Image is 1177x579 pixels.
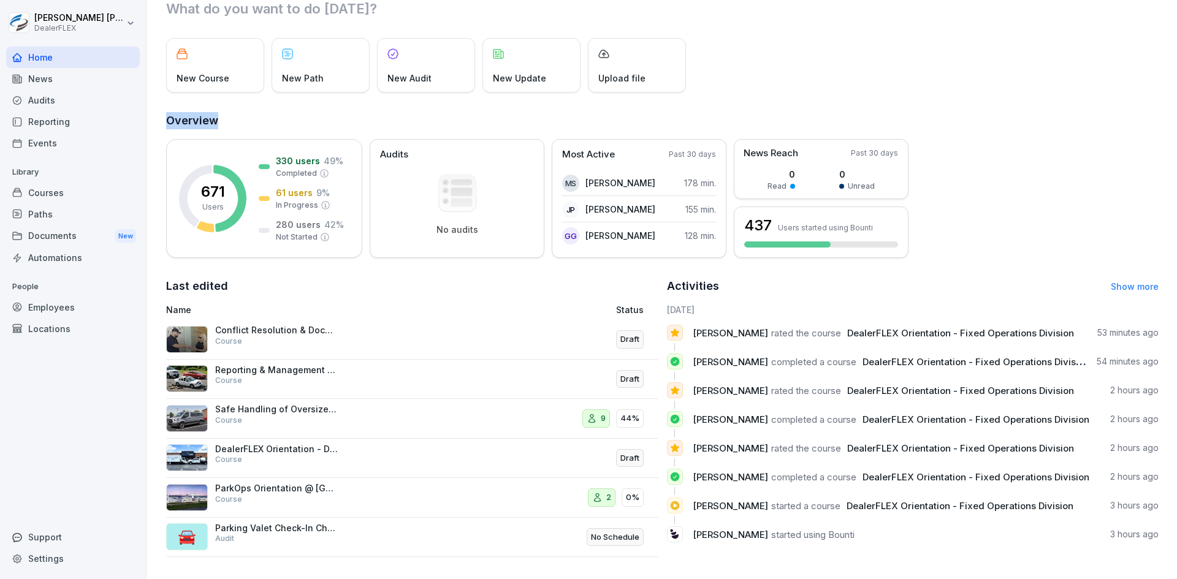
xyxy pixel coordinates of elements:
p: [PERSON_NAME] [585,176,655,189]
p: 49 % [324,154,343,167]
span: DealerFLEX Orientation - Fixed Operations Division [863,471,1089,483]
h2: Activities [667,278,719,295]
span: DealerFLEX Orientation - Fixed Operations Division [863,414,1089,425]
h3: 437 [744,215,772,236]
p: 128 min. [685,229,716,242]
p: Audits [380,148,408,162]
span: rated the course [771,442,841,454]
a: Locations [6,318,140,339]
p: 2 hours ago [1110,471,1159,483]
p: Course [215,375,242,386]
div: Audits [6,89,140,111]
div: Documents [6,225,140,248]
p: Draft [620,333,639,346]
p: 61 users [276,186,313,199]
img: zk0x44riwstrlgqryo3l2fe3.png [166,326,208,353]
h2: Overview [166,112,1159,129]
a: Automations [6,247,140,268]
p: [PERSON_NAME] [585,229,655,242]
span: completed a course [771,356,856,368]
p: Course [215,454,242,465]
a: 🚘Parking Valet Check-In ChecklistAuditNo Schedule [166,518,658,558]
p: Status [616,303,644,316]
p: Library [6,162,140,182]
p: Unread [848,181,875,192]
p: [PERSON_NAME] [PERSON_NAME] [34,13,124,23]
span: [PERSON_NAME] [693,500,768,512]
p: In Progress [276,200,318,211]
span: [PERSON_NAME] [693,385,768,396]
p: Users started using Bounti [778,223,873,232]
p: Completed [276,168,317,179]
img: iylp24rw87ejcq0bh277qvmh.png [166,444,208,471]
a: Settings [6,548,140,569]
p: Parking Valet Check-In Checklist [215,523,338,534]
p: People [6,277,140,297]
img: u6am29fli39xf7ggi0iab2si.png [166,405,208,432]
span: [PERSON_NAME] [693,356,768,368]
span: completed a course [771,471,856,483]
p: 0% [626,491,639,504]
p: 330 users [276,154,320,167]
span: [PERSON_NAME] [693,529,768,540]
p: 2 [606,491,611,504]
a: Conflict Resolution & Documentation (Supervisor)CourseDraft [166,320,658,360]
span: started a course [771,500,840,512]
p: Past 30 days [851,148,898,159]
span: rated the course [771,385,841,396]
div: GG [562,227,579,244]
p: 2 hours ago [1110,413,1159,425]
span: DealerFLEX Orientation - Fixed Operations Division [847,327,1074,339]
p: 2 hours ago [1110,442,1159,454]
img: mk82rbguh2ncxwxcf8nh6q1f.png [166,365,208,392]
p: 9 % [316,186,330,199]
p: Conflict Resolution & Documentation (Supervisor) [215,325,338,336]
p: 2 hours ago [1110,384,1159,396]
p: Upload file [598,72,646,85]
p: 280 users [276,218,321,231]
div: New [115,229,136,243]
p: New Path [282,72,324,85]
a: ParkOps Orientation @ [GEOGRAPHIC_DATA]Course20% [166,478,658,518]
div: Events [6,132,140,154]
p: News Reach [744,146,798,161]
div: Home [6,47,140,68]
a: News [6,68,140,89]
p: 42 % [324,218,344,231]
p: Course [215,336,242,347]
p: Reporting & Management of Claims (Supervisor) [215,365,338,376]
p: Audit [215,533,234,544]
a: Courses [6,182,140,203]
p: 54 minutes ago [1097,355,1159,368]
a: Show more [1111,281,1159,292]
h2: Last edited [166,278,658,295]
p: New Audit [387,72,432,85]
p: DealerFLEX [34,24,124,32]
p: 178 min. [684,176,716,189]
img: nnqojl1deux5lw6n86ll0x7s.png [166,484,208,511]
span: DealerFLEX Orientation - Fixed Operations Division [847,385,1074,396]
a: Reporting [6,111,140,132]
p: Course [215,415,242,426]
p: Safe Handling of Oversized Vehicles [215,404,338,415]
p: Not Started [276,232,318,243]
span: [PERSON_NAME] [693,414,768,425]
p: 0 [768,168,795,181]
p: Name [166,303,474,316]
p: [PERSON_NAME] [585,203,655,216]
p: 3 hours ago [1110,499,1159,512]
a: Paths [6,203,140,225]
p: New Update [493,72,546,85]
p: DealerFLEX Orientation - Detail Division [215,444,338,455]
a: Employees [6,297,140,318]
a: DealerFLEX Orientation - Detail DivisionCourseDraft [166,439,658,479]
span: started using Bounti [771,529,855,540]
p: No audits [436,224,478,235]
